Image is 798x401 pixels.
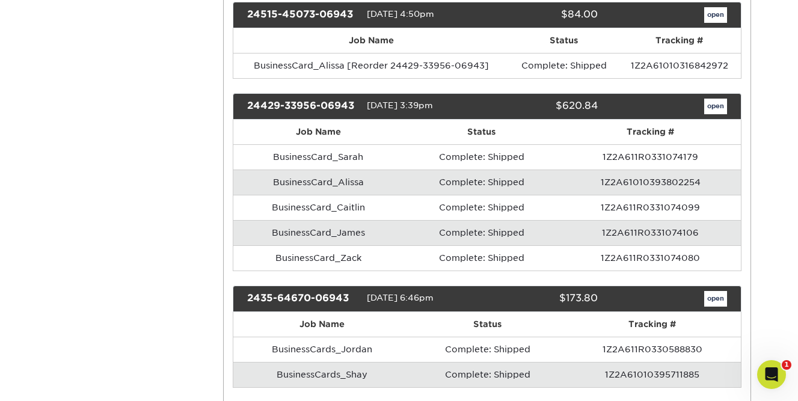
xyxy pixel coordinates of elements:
[560,170,741,195] td: 1Z2A61010393802254
[509,28,618,53] th: Status
[233,28,509,53] th: Job Name
[782,360,791,370] span: 1
[509,53,618,78] td: Complete: Shipped
[560,120,741,144] th: Tracking #
[403,120,560,144] th: Status
[233,245,403,271] td: BusinessCard_Zack
[564,362,740,387] td: 1Z2A61010395711885
[403,144,560,170] td: Complete: Shipped
[478,291,607,307] div: $173.80
[233,362,411,387] td: BusinessCards_Shay
[238,7,367,23] div: 24515-45073-06943
[238,99,367,114] div: 24429-33956-06943
[478,7,607,23] div: $84.00
[367,9,434,19] span: [DATE] 4:50pm
[560,245,741,271] td: 1Z2A611R0331074080
[233,144,403,170] td: BusinessCard_Sarah
[411,362,564,387] td: Complete: Shipped
[233,170,403,195] td: BusinessCard_Alissa
[233,337,411,362] td: BusinessCards_Jordan
[478,99,607,114] div: $620.84
[560,220,741,245] td: 1Z2A611R0331074106
[560,195,741,220] td: 1Z2A611R0331074099
[564,312,740,337] th: Tracking #
[704,7,727,23] a: open
[560,144,741,170] td: 1Z2A611R0331074179
[618,53,740,78] td: 1Z2A61010316842972
[564,337,740,362] td: 1Z2A611R0330588830
[403,195,560,220] td: Complete: Shipped
[233,312,411,337] th: Job Name
[411,312,564,337] th: Status
[367,100,433,110] span: [DATE] 3:39pm
[757,360,786,389] iframe: Intercom live chat
[233,53,509,78] td: BusinessCard_Alissa [Reorder 24429-33956-06943]
[704,99,727,114] a: open
[367,293,434,302] span: [DATE] 6:46pm
[233,120,403,144] th: Job Name
[704,291,727,307] a: open
[238,291,367,307] div: 2435-64670-06943
[403,245,560,271] td: Complete: Shipped
[618,28,740,53] th: Tracking #
[411,337,564,362] td: Complete: Shipped
[233,220,403,245] td: BusinessCard_James
[403,220,560,245] td: Complete: Shipped
[403,170,560,195] td: Complete: Shipped
[233,195,403,220] td: BusinessCard_Caitlin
